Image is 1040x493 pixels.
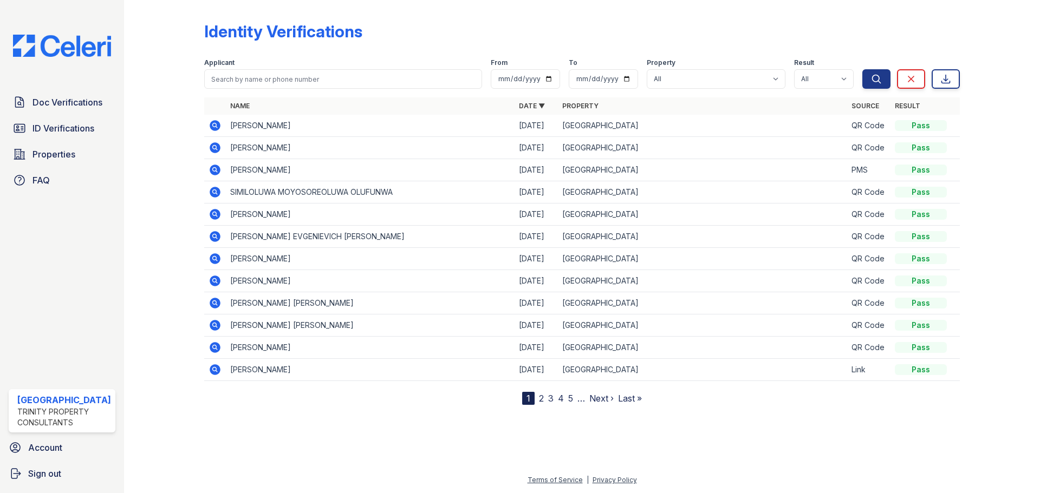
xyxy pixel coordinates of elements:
[587,476,589,484] div: |
[515,226,558,248] td: [DATE]
[895,187,947,198] div: Pass
[847,314,890,337] td: QR Code
[847,270,890,292] td: QR Code
[847,159,890,181] td: PMS
[895,275,947,286] div: Pass
[4,463,120,484] a: Sign out
[32,96,102,109] span: Doc Verifications
[558,393,564,404] a: 4
[528,476,583,484] a: Terms of Service
[515,292,558,314] td: [DATE]
[558,115,847,137] td: [GEOGRAPHIC_DATA]
[895,364,947,375] div: Pass
[515,137,558,159] td: [DATE]
[515,159,558,181] td: [DATE]
[558,137,847,159] td: [GEOGRAPHIC_DATA]
[32,148,75,161] span: Properties
[539,393,544,404] a: 2
[515,270,558,292] td: [DATE]
[558,159,847,181] td: [GEOGRAPHIC_DATA]
[558,314,847,337] td: [GEOGRAPHIC_DATA]
[9,91,115,113] a: Doc Verifications
[847,115,890,137] td: QR Code
[32,122,94,135] span: ID Verifications
[204,22,362,41] div: Identity Verifications
[522,392,535,405] div: 1
[515,359,558,381] td: [DATE]
[895,253,947,264] div: Pass
[647,58,675,67] label: Property
[28,441,62,454] span: Account
[568,393,573,404] a: 5
[230,102,250,110] a: Name
[515,203,558,226] td: [DATE]
[558,359,847,381] td: [GEOGRAPHIC_DATA]
[515,115,558,137] td: [DATE]
[558,203,847,226] td: [GEOGRAPHIC_DATA]
[558,248,847,270] td: [GEOGRAPHIC_DATA]
[895,320,947,331] div: Pass
[9,117,115,139] a: ID Verifications
[794,58,814,67] label: Result
[589,393,614,404] a: Next ›
[847,292,890,314] td: QR Code
[491,58,508,67] label: From
[847,359,890,381] td: Link
[32,174,50,187] span: FAQ
[17,406,111,428] div: Trinity Property Consultants
[847,248,890,270] td: QR Code
[515,314,558,337] td: [DATE]
[847,337,890,359] td: QR Code
[226,270,515,292] td: [PERSON_NAME]
[9,143,115,165] a: Properties
[515,248,558,270] td: [DATE]
[226,137,515,159] td: [PERSON_NAME]
[895,120,947,131] div: Pass
[226,226,515,248] td: [PERSON_NAME] EVGENIEVICH [PERSON_NAME]
[226,292,515,314] td: [PERSON_NAME] [PERSON_NAME]
[558,292,847,314] td: [GEOGRAPHIC_DATA]
[558,226,847,248] td: [GEOGRAPHIC_DATA]
[895,102,920,110] a: Result
[895,142,947,153] div: Pass
[548,393,554,404] a: 3
[226,181,515,203] td: SIMILOLUWA MOYOSOREOLUWA OLUFUNWA
[851,102,879,110] a: Source
[226,159,515,181] td: [PERSON_NAME]
[847,137,890,159] td: QR Code
[28,467,61,480] span: Sign out
[226,115,515,137] td: [PERSON_NAME]
[519,102,545,110] a: Date ▼
[226,248,515,270] td: [PERSON_NAME]
[226,359,515,381] td: [PERSON_NAME]
[204,58,235,67] label: Applicant
[577,392,585,405] span: …
[515,181,558,203] td: [DATE]
[558,337,847,359] td: [GEOGRAPHIC_DATA]
[562,102,599,110] a: Property
[17,393,111,406] div: [GEOGRAPHIC_DATA]
[895,165,947,175] div: Pass
[226,337,515,359] td: [PERSON_NAME]
[847,181,890,203] td: QR Code
[204,69,482,89] input: Search by name or phone number
[895,209,947,220] div: Pass
[593,476,637,484] a: Privacy Policy
[847,203,890,226] td: QR Code
[895,298,947,308] div: Pass
[558,270,847,292] td: [GEOGRAPHIC_DATA]
[895,342,947,353] div: Pass
[515,337,558,359] td: [DATE]
[618,393,642,404] a: Last »
[9,169,115,191] a: FAQ
[847,226,890,248] td: QR Code
[4,35,120,57] img: CE_Logo_Blue-a8612792a0a2168367f1c8372b55b34899dd931a85d93a1a3d3e32e68fde9ad4.png
[558,181,847,203] td: [GEOGRAPHIC_DATA]
[226,203,515,226] td: [PERSON_NAME]
[569,58,577,67] label: To
[895,231,947,242] div: Pass
[4,437,120,458] a: Account
[226,314,515,337] td: [PERSON_NAME] [PERSON_NAME]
